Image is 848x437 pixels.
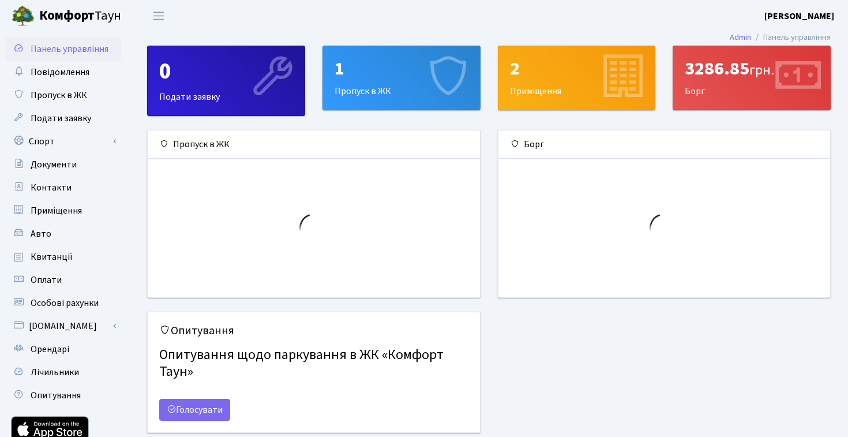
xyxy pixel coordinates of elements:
b: [PERSON_NAME] [764,10,834,23]
button: Переключити навігацію [144,6,173,25]
span: Пропуск в ЖК [31,89,87,102]
a: Admin [730,31,751,43]
a: Подати заявку [6,107,121,130]
div: Пропуск в ЖК [323,46,480,110]
a: Оплати [6,268,121,292]
a: Голосувати [159,399,230,421]
span: Повідомлення [31,66,89,79]
span: грн. [749,60,774,80]
span: Лічильники [31,366,79,379]
span: Приміщення [31,204,82,217]
a: Авто [6,222,121,245]
a: Спорт [6,130,121,153]
span: Подати заявку [31,112,91,125]
span: Таун [39,6,121,26]
a: Повідомлення [6,61,121,84]
h4: Опитування щодо паркування в ЖК «Комфорт Таун» [159,342,468,385]
span: Контакти [31,181,72,194]
div: Борг [673,46,830,110]
a: Орендарі [6,338,121,361]
img: logo.png [12,5,35,28]
a: 1Пропуск в ЖК [322,46,481,110]
a: [DOMAIN_NAME] [6,315,121,338]
span: Квитанції [31,251,73,263]
nav: breadcrumb [712,25,848,50]
a: Панель управління [6,38,121,61]
a: Особові рахунки [6,292,121,315]
div: Подати заявку [148,46,305,115]
a: Лічильники [6,361,121,384]
span: Орендарі [31,343,69,356]
div: Борг [498,130,831,159]
span: Оплати [31,274,62,286]
div: 2 [510,58,644,80]
a: 0Подати заявку [147,46,305,116]
a: Опитування [6,384,121,407]
span: Панель управління [31,43,108,55]
div: 1 [335,58,468,80]
div: Приміщення [498,46,655,110]
a: [PERSON_NAME] [764,9,834,23]
a: Приміщення [6,199,121,222]
b: Комфорт [39,6,95,25]
span: Особові рахунки [31,297,99,309]
div: 3286.85 [685,58,819,80]
h5: Опитування [159,324,468,338]
a: Документи [6,153,121,176]
span: Опитування [31,389,81,402]
a: 2Приміщення [498,46,656,110]
a: Пропуск в ЖК [6,84,121,107]
span: Документи [31,158,77,171]
a: Контакти [6,176,121,199]
li: Панель управління [751,31,831,44]
div: 0 [159,58,293,85]
a: Квитанції [6,245,121,268]
div: Пропуск в ЖК [148,130,480,159]
span: Авто [31,227,51,240]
